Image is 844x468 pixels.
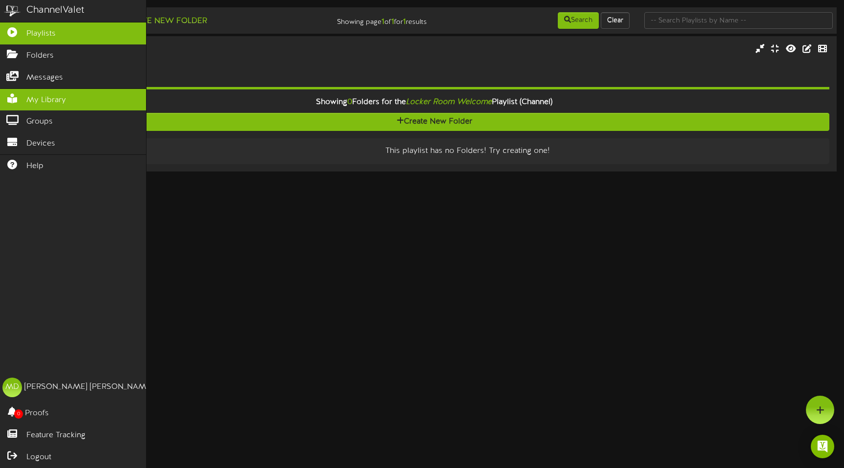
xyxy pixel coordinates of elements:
[113,146,822,157] div: This playlist has no Folders! Try creating one!
[811,435,834,458] div: Open Intercom Messenger
[39,63,360,71] div: # 9518
[26,95,66,106] span: My Library
[25,408,49,419] span: Proofs
[26,116,53,128] span: Groups
[26,138,55,149] span: Devices
[601,12,630,29] button: Clear
[39,43,360,55] div: Locker Room Welcome
[406,98,492,106] i: Locker Room Welcome
[113,15,210,27] button: Create New Folder
[2,378,22,397] div: MD
[347,98,352,106] span: 0
[14,409,23,419] span: 0
[391,18,394,26] strong: 1
[39,55,360,63] div: Landscape ( 16:9 )
[381,18,384,26] strong: 1
[26,161,43,172] span: Help
[26,3,84,18] div: ChannelValet
[644,12,833,29] input: -- Search Playlists by Name --
[24,382,153,393] div: [PERSON_NAME] [PERSON_NAME]
[299,11,434,28] div: Showing page of for results
[26,50,54,62] span: Folders
[558,12,599,29] button: Search
[26,430,85,441] span: Feature Tracking
[39,113,829,131] button: Create New Folder
[26,72,63,84] span: Messages
[32,92,837,113] div: Showing Folders for the Playlist (Channel)
[26,28,56,40] span: Playlists
[26,452,51,463] span: Logout
[403,18,406,26] strong: 1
